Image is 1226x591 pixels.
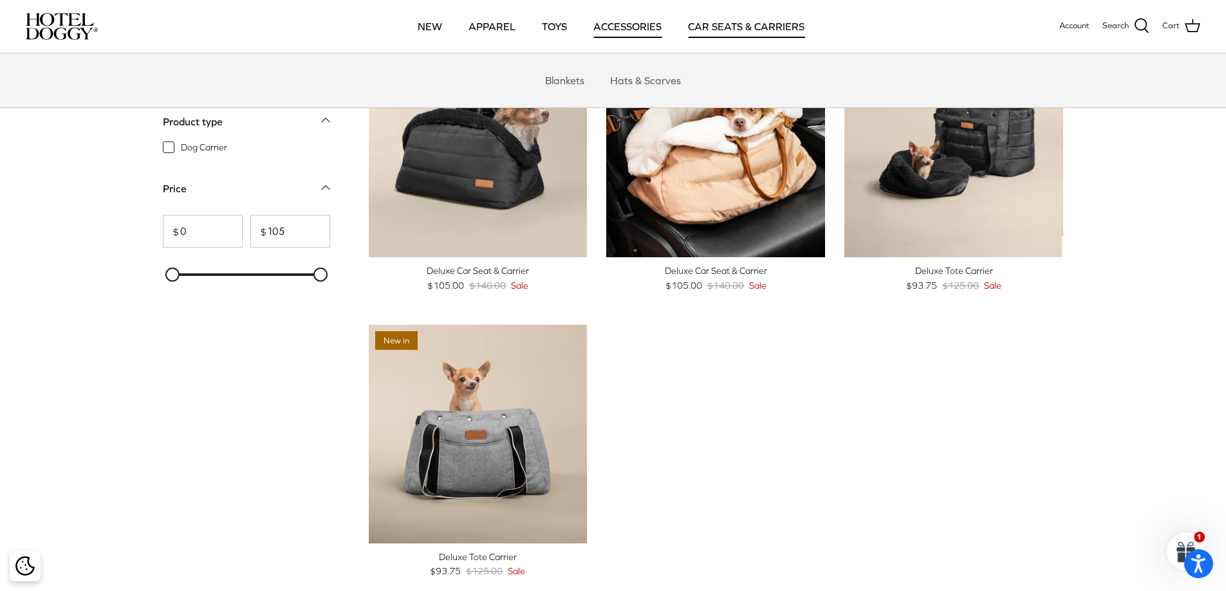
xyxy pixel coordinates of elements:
span: $140.00 [469,278,506,293]
span: $ [251,226,266,237]
div: Deluxe Car Seat & Carrier [369,264,588,278]
button: Cookie policy [14,555,36,577]
a: Hats & Scarves [599,61,692,100]
a: Deluxe Car Seat & Carrier $105.00 $140.00 Sale [606,264,825,293]
a: Deluxe Car Seat & Carrier $105.00 $140.00 Sale [369,264,588,293]
span: Dog Carrier [181,141,227,154]
a: APPAREL [457,5,527,48]
span: $ [163,226,179,237]
a: Blankets [534,61,596,100]
span: Sale [984,278,1001,293]
a: CAR SEATS & CARRIERS [676,5,816,48]
a: Search [1102,18,1149,35]
span: $125.00 [942,278,979,293]
div: Deluxe Car Seat & Carrier [606,264,825,278]
span: $125.00 [466,564,503,578]
span: Cart [1162,19,1180,33]
a: Deluxe Tote Carrier [844,39,1063,257]
div: Deluxe Tote Carrier [369,550,588,564]
img: Cookie policy [15,556,35,576]
a: ACCESSORIES [582,5,673,48]
div: Product type [163,113,223,130]
a: NEW [406,5,454,48]
span: $93.75 [906,278,937,293]
span: Account [1059,21,1090,30]
a: Deluxe Car Seat & Carrier [606,39,825,257]
span: $105.00 [665,278,702,293]
a: Price [163,178,330,207]
a: Deluxe Tote Carrier [369,325,588,543]
span: Sale [511,278,528,293]
span: $140.00 [707,278,744,293]
input: To [250,215,330,248]
a: Deluxe Tote Carrier $93.75 $125.00 Sale [369,550,588,579]
span: Sale [749,278,766,293]
div: Cookie policy [10,550,41,581]
span: $105.00 [427,278,464,293]
a: Deluxe Tote Carrier $93.75 $125.00 Sale [844,264,1063,293]
input: From [163,215,243,248]
a: Cart [1162,18,1200,35]
a: Product type [163,111,330,140]
span: $93.75 [430,564,461,578]
a: TOYS [530,5,579,48]
a: Account [1059,19,1090,33]
div: Price [163,180,187,197]
span: Search [1102,19,1129,33]
div: Primary navigation [191,5,1031,48]
span: Sale [508,564,525,578]
img: hoteldoggycom [26,13,98,40]
span: New in [375,331,418,350]
div: Deluxe Tote Carrier [844,264,1063,278]
a: Deluxe Car Seat & Carrier [369,39,588,257]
